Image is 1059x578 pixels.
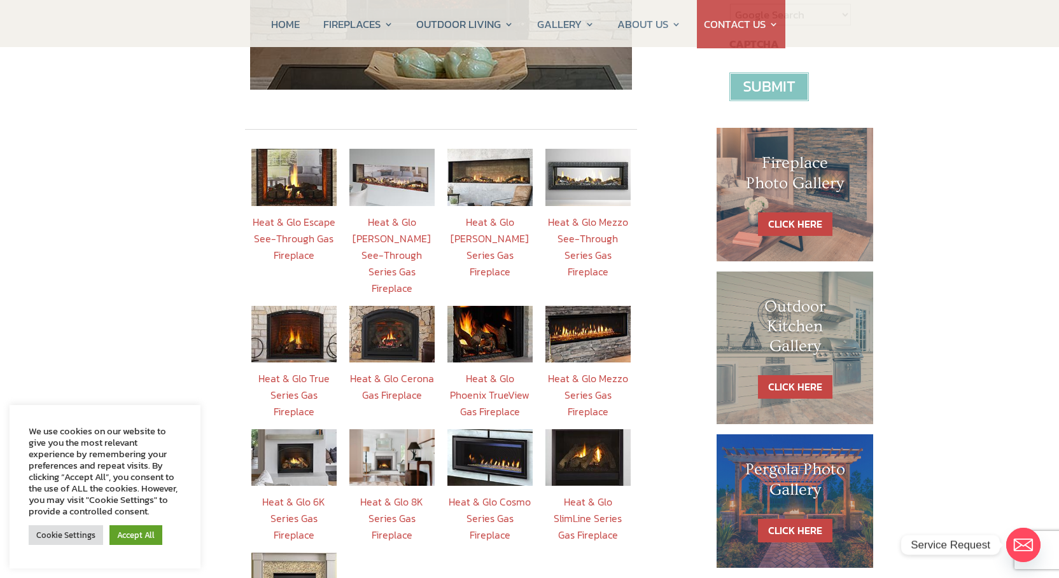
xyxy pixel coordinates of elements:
[360,494,423,542] a: Heat & Glo 8K Series Gas Fireplace
[758,212,832,236] a: CLICK HERE
[742,153,848,199] h1: Fireplace Photo Gallery
[742,460,848,506] h1: Pergola Photo Gallery
[449,494,531,542] a: Heat & Glo Cosmo Series Gas Fireplace
[742,297,848,363] h1: Outdoor Kitchen Gallery
[548,371,628,419] a: Heat & Glo Mezzo Series Gas Fireplace
[548,214,628,279] a: Heat & Glo Mezzo See-Through Series Gas Fireplace
[450,371,529,419] a: Heat & Glo Phoenix TrueView Gas Fireplace
[349,149,435,205] img: HNG-Primo-II_T2ST_195X177
[258,371,330,419] a: Heat & Glo True Series Gas Fireplace
[447,306,533,362] img: Phoenix_TrueView_195x177
[447,149,533,205] img: HNG-Primo-II_72_195X177
[251,149,337,205] img: HNG_gasFP_Escape-ST-01_195x177
[262,494,325,542] a: Heat & Glo 6K Series Gas Fireplace
[758,375,832,399] a: CLICK HERE
[251,306,337,362] img: HNG_True_ForgedArchFront-_fireplace-jpg
[1006,528,1041,562] a: Email
[729,72,809,101] input: Submit
[251,429,337,486] img: 6KX-CU_BK-CHAPEL_Cove_Gray_Non-Com_Shelf_AdobeStock_473656548_195x155
[350,371,434,403] a: Heat & Glo Cerona Gas Fireplace
[109,525,162,545] a: Accept All
[729,37,779,51] label: CAPTCHA
[451,214,529,279] a: Heat & Glo [PERSON_NAME] Series Gas Fireplace
[545,429,631,486] img: HNG_gasFP_SL-950TR-E_195x177
[253,214,335,263] a: Heat & Glo Escape See-Through Gas Fireplace
[447,429,533,486] img: Cosmo42_195x177
[758,519,832,542] a: CLICK HERE
[29,525,103,545] a: Cookie Settings
[349,429,435,486] img: 12_8KX_GMLoftFront_Malone-Mantel_room_7124
[349,306,435,362] img: Cerona_36_-Photo_Angle_Room_CReilmann_110744_195x177
[545,306,631,362] img: MEZZO_195x177
[353,214,431,296] a: Heat & Glo [PERSON_NAME] See-Through Series Gas Fireplace
[29,425,181,517] div: We use cookies on our website to give you the most relevant experience by remembering your prefer...
[554,494,622,542] a: Heat & Glo SlimLine Series Gas Fireplace
[545,149,631,205] img: HNG-gasFP-MEZZO48ST-LoftForge-IceFog-LOG-195x177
